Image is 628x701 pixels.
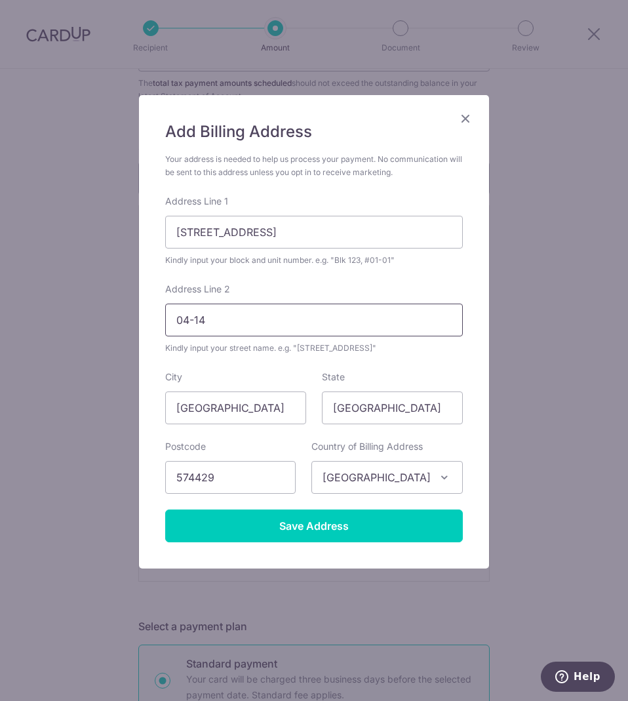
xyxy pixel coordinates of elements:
[541,662,615,694] iframe: Opens a widget where you can find more information
[165,510,463,542] input: Save Address
[312,462,462,493] span: Singapore
[311,440,423,453] label: Country of Billing Address
[165,153,463,179] div: Your address is needed to help us process your payment. No communication will be sent to this add...
[311,461,463,494] span: Singapore
[322,371,345,384] label: State
[165,342,463,355] div: Kindly input your street name. e.g. "[STREET_ADDRESS]"
[458,111,473,127] button: Close
[165,121,463,142] h5: Add Billing Address
[165,254,463,267] div: Kindly input your block and unit number. e.g. "Blk 123, #01-01"
[165,283,230,296] label: Address Line 2
[165,371,182,384] label: City
[165,440,206,453] label: Postcode
[165,195,228,208] label: Address Line 1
